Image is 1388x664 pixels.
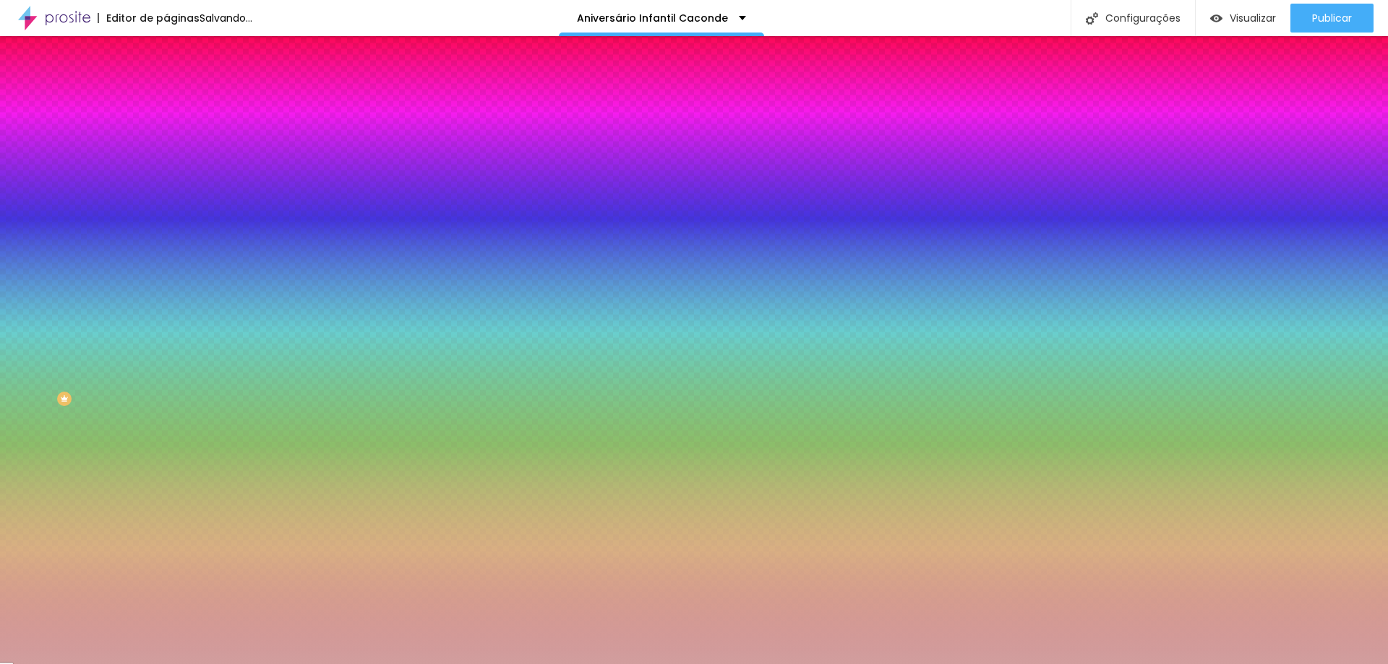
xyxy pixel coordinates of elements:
[1312,12,1352,24] span: Publicar
[1086,12,1098,25] img: Icone
[1210,12,1222,25] img: view-1.svg
[98,13,200,23] div: Editor de páginas
[577,13,728,23] p: Aniversário Infantil Caconde
[1290,4,1374,33] button: Publicar
[200,13,252,23] div: Salvando...
[1230,12,1276,24] span: Visualizar
[1196,4,1290,33] button: Visualizar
